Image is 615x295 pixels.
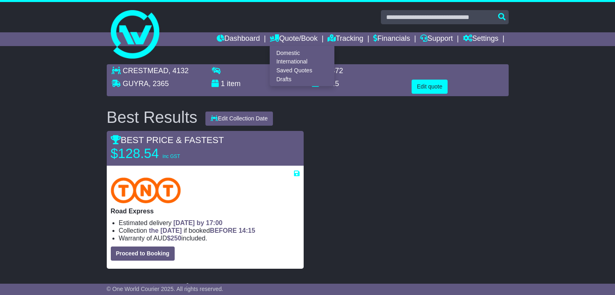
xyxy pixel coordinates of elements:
[103,108,202,126] div: Best Results
[149,227,182,234] span: the [DATE]
[111,207,300,215] p: Road Express
[111,247,175,261] button: Proceed to Booking
[270,46,334,86] div: Quote/Book
[270,66,334,75] a: Saved Quotes
[149,80,169,88] span: , 2365
[420,32,453,46] a: Support
[111,135,224,145] span: BEST PRICE & FASTEST
[328,32,363,46] a: Tracking
[321,80,339,88] span: 102.5
[171,235,182,242] span: 250
[123,80,149,88] span: GUYRA
[270,32,317,46] a: Quote/Book
[205,112,273,126] button: Edit Collection Date
[149,227,255,234] span: if booked
[167,235,182,242] span: $
[412,80,448,94] button: Edit quote
[119,219,300,227] li: Estimated delivery
[217,32,260,46] a: Dashboard
[227,80,241,88] span: item
[169,67,189,75] span: , 4132
[373,32,410,46] a: Financials
[119,227,300,234] li: Collection
[270,75,334,84] a: Drafts
[107,286,224,292] span: © One World Courier 2025. All rights reserved.
[270,48,334,57] a: Domestic
[221,80,225,88] span: 1
[163,154,180,159] span: inc GST
[239,227,255,234] span: 14:15
[463,32,499,46] a: Settings
[173,219,223,226] span: [DATE] by 17:00
[210,227,237,234] span: BEFORE
[119,234,300,242] li: Warranty of AUD included.
[111,145,212,162] p: $128.54
[270,57,334,66] a: International
[111,177,181,203] img: TNT Domestic: Road Express
[123,67,169,75] span: CRESTMEAD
